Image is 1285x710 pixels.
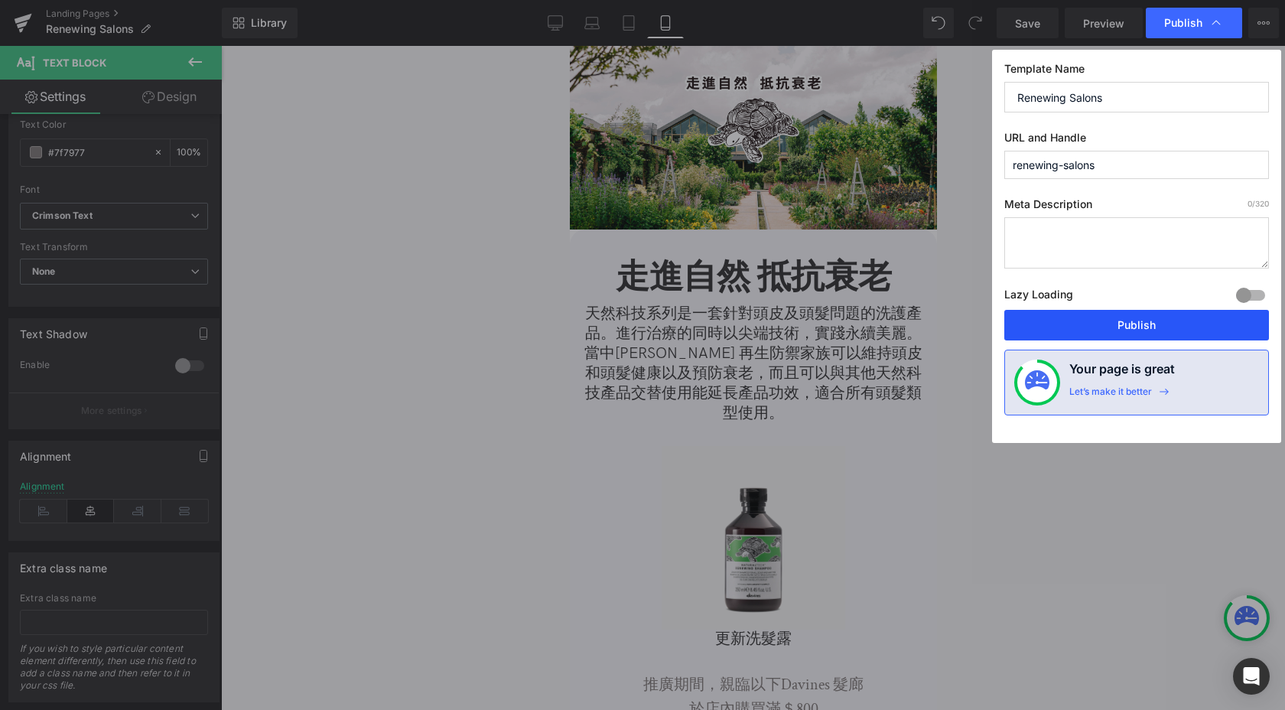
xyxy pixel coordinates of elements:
[1248,199,1252,208] span: 0
[23,213,344,250] p: 走進自然 抵抗衰老
[1164,16,1202,30] span: Publish
[1004,131,1269,151] label: URL and Handle
[1004,310,1269,340] button: Publish
[23,627,344,651] p: 推廣期間，親臨以下Davines 髮廊
[1004,197,1269,217] label: Meta Description
[1025,370,1049,395] img: onboarding-status.svg
[1069,386,1152,405] div: Let’s make it better
[1004,62,1269,82] label: Template Name
[1004,285,1073,310] label: Lazy Loading
[1069,360,1175,386] h4: Your page is great
[92,400,275,584] img: 更新洗髮露
[119,653,249,673] span: 於店內購買滿＄800
[11,258,356,298] p: 天然科技系列是一套針對頭皮及頭髮問題的洗護產品。進行治療的同時以尖端技術，實踐永續美麗。
[145,584,222,602] a: 更新洗髮露
[1248,199,1269,208] span: /320
[11,298,356,377] p: 當中[PERSON_NAME] 再生防禦家族可以維持頭皮和頭髮健康以及預防衰老，而且可以與其他天然科技產品交替使用能延長產品功效，適合所有頭髮類型使用。
[1233,658,1270,695] div: Open Intercom Messenger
